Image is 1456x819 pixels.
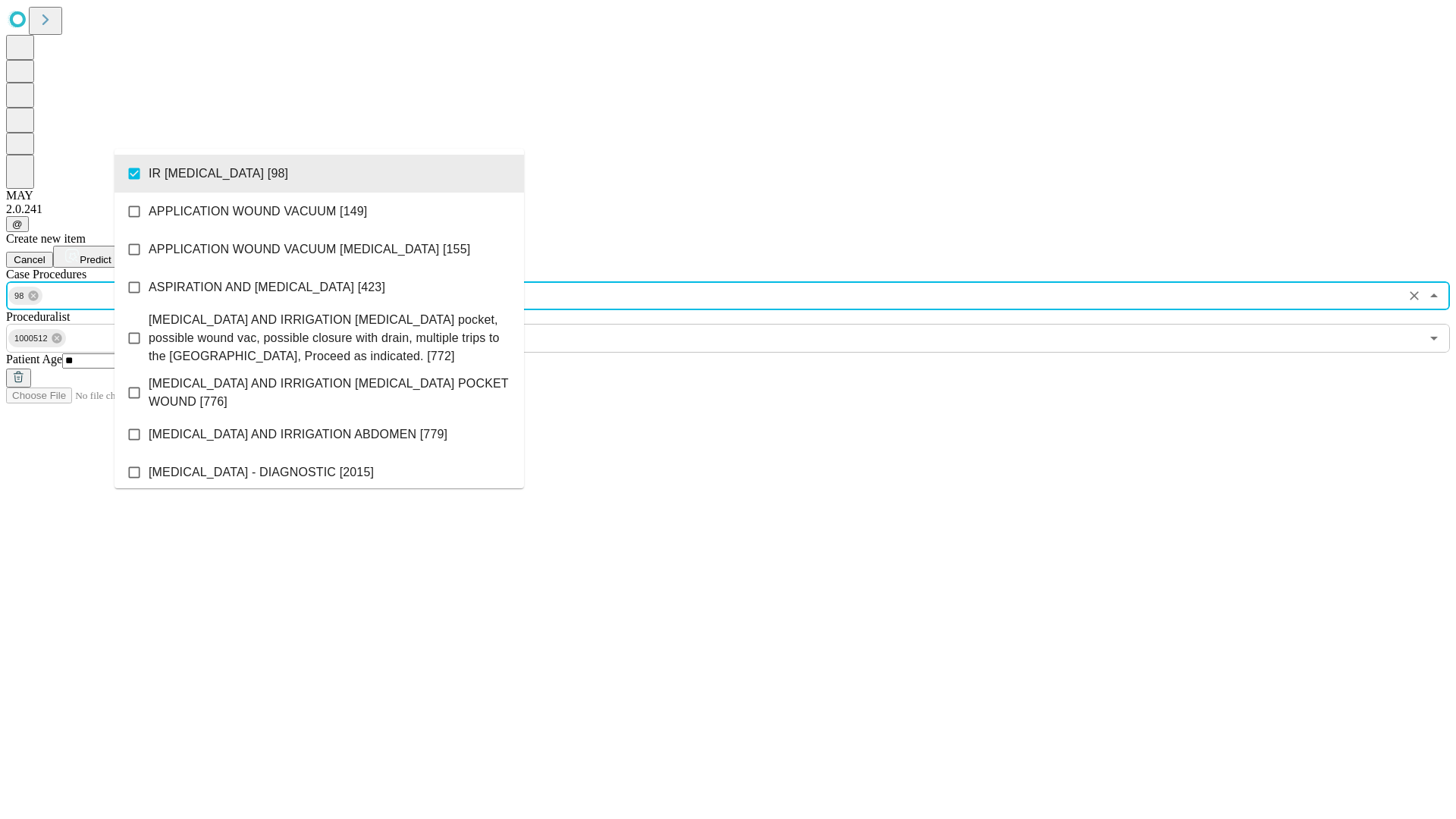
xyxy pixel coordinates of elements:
[149,165,288,183] span: IR [MEDICAL_DATA] [98]
[6,232,86,245] span: Create new item
[8,287,30,305] span: 98
[1404,285,1425,306] button: Clear
[6,216,29,232] button: @
[53,246,123,268] button: Predict
[8,330,54,347] span: 1000512
[149,278,385,297] span: ASPIRATION AND [MEDICAL_DATA] [423]
[149,425,447,444] span: [MEDICAL_DATA] AND IRRIGATION ABDOMEN [779]
[149,311,512,366] span: [MEDICAL_DATA] AND IRRIGATION [MEDICAL_DATA] pocket, possible wound vac, possible closure with dr...
[12,218,23,230] span: @
[6,310,70,323] span: Proceduralist
[6,268,86,281] span: Scheduled Procedure
[1423,285,1445,306] button: Close
[1423,328,1445,349] button: Open
[6,202,1450,216] div: 2.0.241
[149,202,367,221] span: APPLICATION WOUND VACUUM [149]
[8,287,42,305] div: 98
[8,329,66,347] div: 1000512
[149,240,470,259] span: APPLICATION WOUND VACUUM [MEDICAL_DATA] [155]
[6,353,62,366] span: Patient Age
[80,254,111,265] span: Predict
[14,254,45,265] span: Cancel
[149,463,374,482] span: [MEDICAL_DATA] - DIAGNOSTIC [2015]
[149,375,512,411] span: [MEDICAL_DATA] AND IRRIGATION [MEDICAL_DATA] POCKET WOUND [776]
[6,252,53,268] button: Cancel
[6,189,1450,202] div: MAY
